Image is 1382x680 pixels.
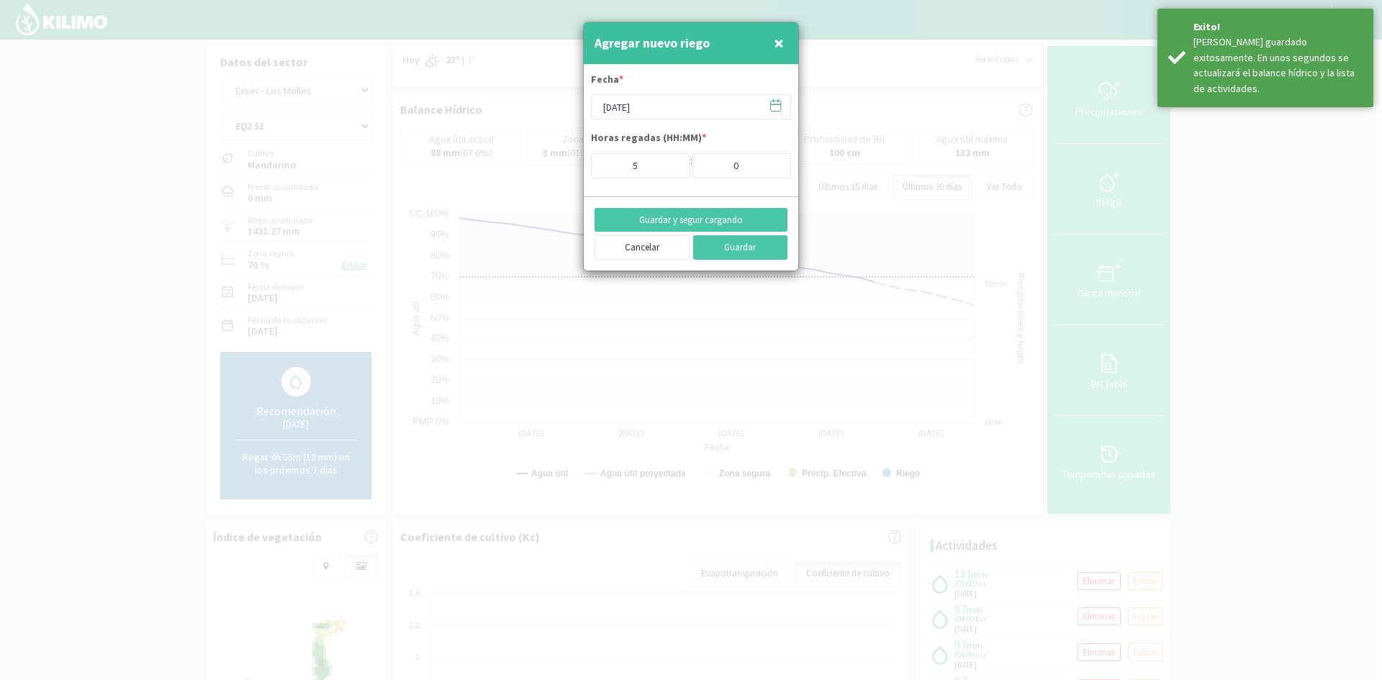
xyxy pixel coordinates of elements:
[690,153,692,178] div: :
[692,153,792,178] input: Min
[595,33,710,53] h4: Agregar nuevo riego
[770,29,787,58] button: Close
[591,153,690,178] input: Hs
[1193,19,1363,35] div: Exito!
[595,208,787,232] button: Guardar y seguir cargando
[591,130,706,149] label: Horas regadas (HH:MM)
[693,235,788,260] button: Guardar
[1193,35,1363,96] div: Riego guardado exitosamente. En unos segundos se actualizará el balance hídrico y la lista de act...
[774,31,784,55] span: ×
[595,235,690,260] button: Cancelar
[591,72,623,91] label: Fecha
